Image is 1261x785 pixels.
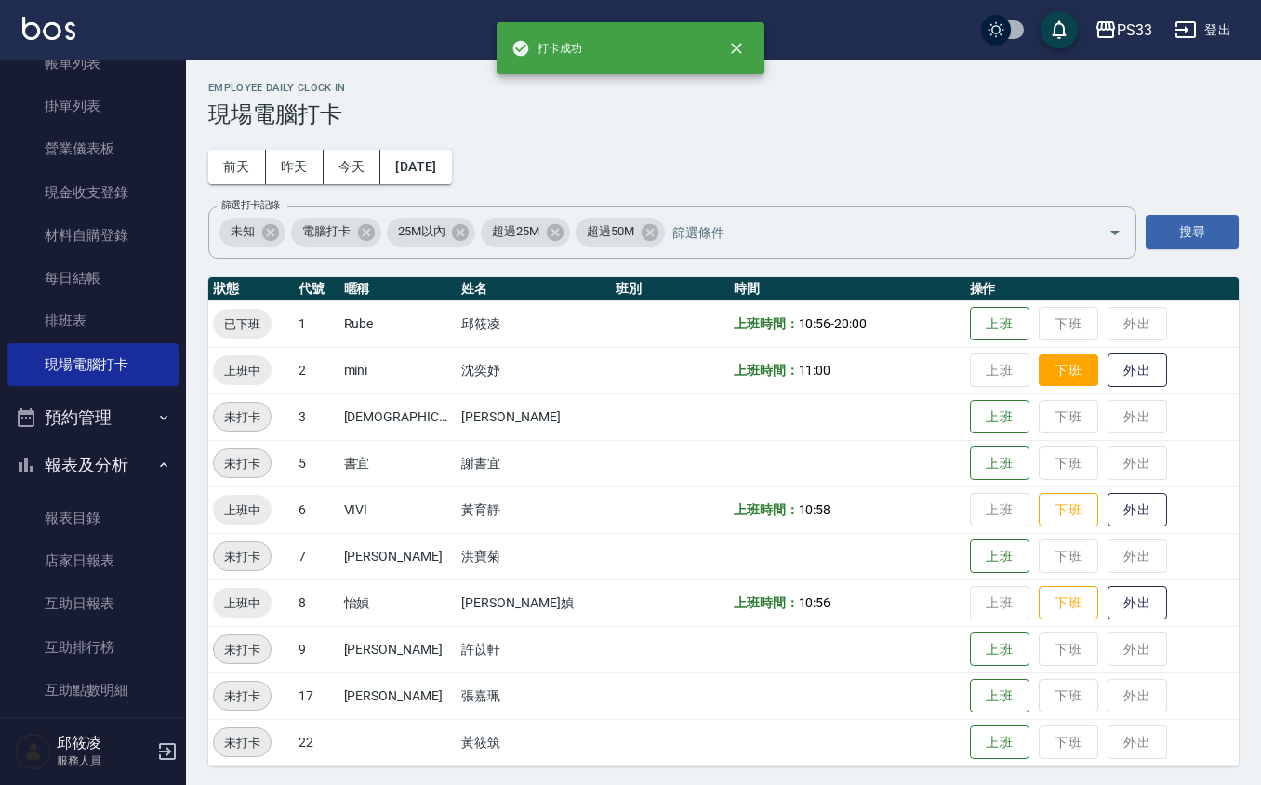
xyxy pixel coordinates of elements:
[294,440,338,486] td: 5
[7,441,179,489] button: 報表及分析
[481,222,551,241] span: 超過25M
[221,198,280,212] label: 篩選打卡記錄
[7,299,179,342] a: 排班表
[294,626,338,672] td: 9
[611,277,729,301] th: 班別
[219,222,266,241] span: 未知
[339,486,458,533] td: VIVI
[219,218,285,247] div: 未知
[576,218,665,247] div: 超過50M
[324,150,381,184] button: 今天
[799,595,831,610] span: 10:56
[1146,215,1239,249] button: 搜尋
[7,582,179,625] a: 互助日報表
[481,218,570,247] div: 超過25M
[339,393,458,440] td: [DEMOGRAPHIC_DATA][PERSON_NAME]
[294,533,338,579] td: 7
[1108,493,1167,527] button: 外出
[7,127,179,170] a: 營業儀表板
[965,277,1239,301] th: 操作
[1039,493,1098,527] button: 下班
[294,300,338,347] td: 1
[1108,586,1167,620] button: 外出
[576,222,645,241] span: 超過50M
[214,454,271,473] span: 未打卡
[970,400,1029,434] button: 上班
[1167,13,1239,47] button: 登出
[716,28,757,69] button: close
[1039,354,1098,387] button: 下班
[734,595,799,610] b: 上班時間：
[7,257,179,299] a: 每日結帳
[1041,11,1078,48] button: save
[799,363,831,378] span: 11:00
[214,640,271,659] span: 未打卡
[387,222,457,241] span: 25M以內
[291,218,381,247] div: 電腦打卡
[294,719,338,765] td: 22
[339,277,458,301] th: 暱稱
[15,733,52,770] img: Person
[970,307,1029,341] button: 上班
[970,679,1029,713] button: 上班
[214,686,271,706] span: 未打卡
[457,719,610,765] td: 黃筱筑
[834,316,867,331] span: 20:00
[799,502,831,517] span: 10:58
[214,733,271,752] span: 未打卡
[294,579,338,626] td: 8
[457,533,610,579] td: 洪寶菊
[7,171,179,214] a: 現金收支登錄
[457,347,610,393] td: 沈奕妤
[7,626,179,669] a: 互助排行榜
[457,672,610,719] td: 張嘉珮
[1108,353,1167,388] button: 外出
[57,734,152,752] h5: 邱筱凌
[339,579,458,626] td: 怡媜
[57,752,152,769] p: 服務人員
[208,101,1239,127] h3: 現場電腦打卡
[1117,19,1152,42] div: PS33
[339,347,458,393] td: mini
[970,539,1029,574] button: 上班
[266,150,324,184] button: 昨天
[7,393,179,442] button: 預約管理
[729,277,965,301] th: 時間
[1087,11,1160,49] button: PS33
[7,712,179,754] a: 互助業績報表
[291,222,362,241] span: 電腦打卡
[799,316,831,331] span: 10:56
[22,17,75,40] img: Logo
[214,407,271,427] span: 未打卡
[7,539,179,582] a: 店家日報表
[380,150,451,184] button: [DATE]
[208,277,294,301] th: 狀態
[457,626,610,672] td: 許苡軒
[511,39,582,58] span: 打卡成功
[208,82,1239,94] h2: Employee Daily Clock In
[7,42,179,85] a: 帳單列表
[339,626,458,672] td: [PERSON_NAME]
[294,672,338,719] td: 17
[970,632,1029,667] button: 上班
[734,502,799,517] b: 上班時間：
[7,214,179,257] a: 材料自購登錄
[339,672,458,719] td: [PERSON_NAME]
[457,440,610,486] td: 謝書宜
[213,361,272,380] span: 上班中
[7,669,179,712] a: 互助點數明細
[734,363,799,378] b: 上班時間：
[1100,218,1130,247] button: Open
[294,277,338,301] th: 代號
[213,314,272,334] span: 已下班
[7,497,179,539] a: 報表目錄
[970,446,1029,481] button: 上班
[339,533,458,579] td: [PERSON_NAME]
[457,300,610,347] td: 邱筱凌
[213,593,272,613] span: 上班中
[1039,586,1098,620] button: 下班
[387,218,476,247] div: 25M以內
[734,316,799,331] b: 上班時間：
[294,347,338,393] td: 2
[729,300,965,347] td: -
